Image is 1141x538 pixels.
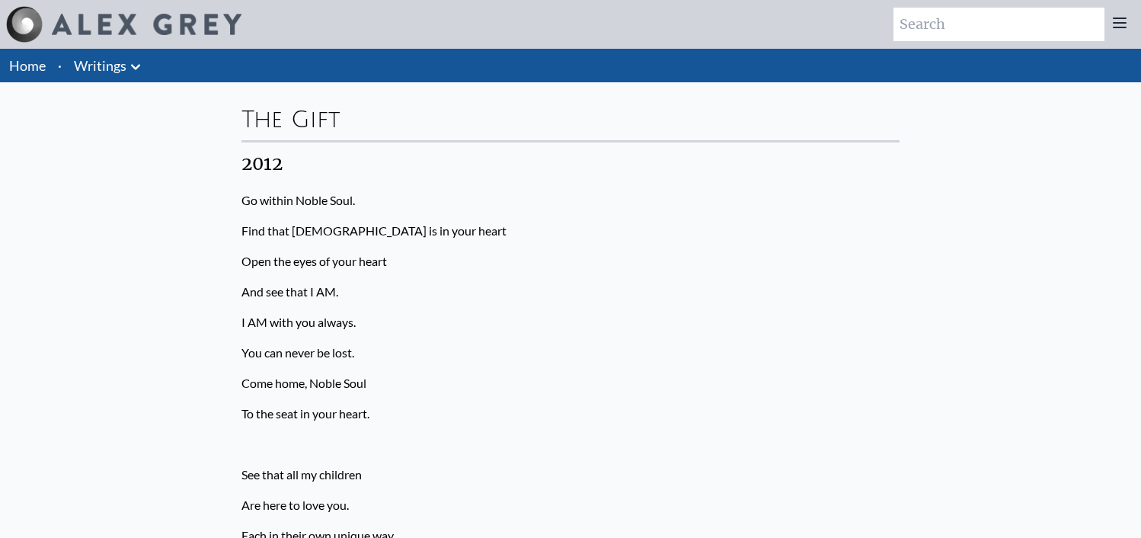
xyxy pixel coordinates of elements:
a: Writings [74,55,126,76]
p: And see that I AM. [241,277,900,307]
p: You can never be lost. [241,338,900,368]
div: The Gift [241,94,900,140]
p: Go within Noble Soul. [241,185,900,216]
p: I AM with you always. [241,307,900,338]
li: · [52,49,68,82]
a: Home [9,57,46,74]
div: 2012 [241,152,900,176]
p: See that all my children [241,460,900,490]
input: Search [893,8,1104,41]
p: Are here to love you. [241,490,900,520]
p: Come home, Noble Soul [241,368,900,399]
p: Open the eyes of your heart [241,246,900,277]
p: To the seat in your heart. [241,399,900,429]
p: Find that [DEMOGRAPHIC_DATA] is in your heart [241,216,900,246]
